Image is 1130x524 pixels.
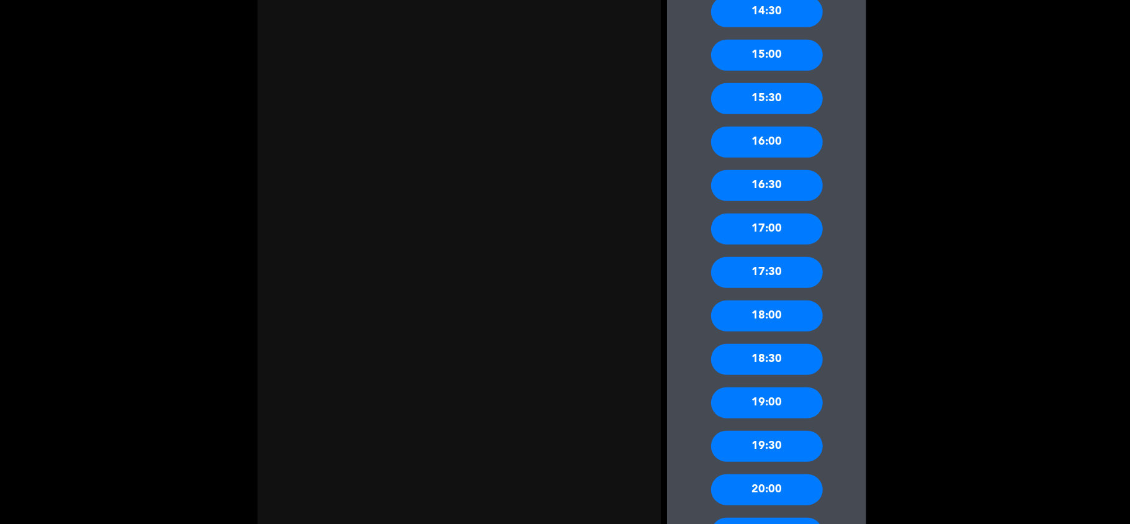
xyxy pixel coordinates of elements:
div: 19:00 [711,387,823,418]
div: 18:00 [711,300,823,332]
div: 17:30 [711,257,823,288]
div: 17:00 [711,214,823,245]
div: 19:30 [711,431,823,462]
div: 20:00 [711,474,823,505]
div: 15:30 [711,83,823,114]
div: 16:00 [711,127,823,158]
div: 18:30 [711,344,823,375]
div: 16:30 [711,170,823,201]
div: 15:00 [711,40,823,71]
